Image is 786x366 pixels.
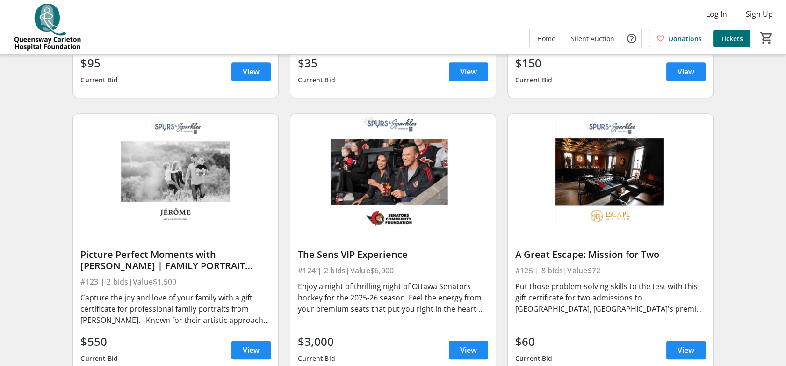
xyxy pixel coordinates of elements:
a: Silent Auction [563,30,622,47]
span: Sign Up [746,8,773,20]
img: A Great Escape: Mission for Two [508,114,713,229]
button: Cart [758,29,775,46]
div: $95 [80,55,118,72]
span: Home [537,34,555,44]
div: $150 [515,55,553,72]
button: Sign Up [738,7,780,22]
img: Picture Perfect Moments with Jerome Art | FAMILY PORTRAIT SESSION [73,114,278,229]
img: The Sens VIP Experience [290,114,496,229]
span: Silent Auction [571,34,614,44]
a: View [449,341,488,359]
a: View [449,62,488,81]
span: View [460,66,477,77]
div: Current Bid [515,72,553,88]
a: View [666,62,706,81]
div: $3,000 [298,333,335,350]
button: Log In [699,7,735,22]
button: Help [622,29,641,48]
span: Donations [669,34,702,44]
span: View [243,66,260,77]
div: The Sens VIP Experience [298,249,488,260]
span: View [243,344,260,356]
div: #125 | 8 bids | Value $72 [515,264,706,277]
a: View [666,341,706,359]
div: Current Bid [80,72,118,88]
a: View [231,341,271,359]
a: Home [530,30,563,47]
div: Enjoy a night of thrilling night of Ottawa Senators hockey for the 2025-26 season. Feel the energ... [298,281,488,315]
div: Current Bid [298,72,335,88]
div: #124 | 2 bids | Value $6,000 [298,264,488,277]
div: Put those problem-solving skills to the test with this gift certificate for two admissions to [GE... [515,281,706,315]
img: QCH Foundation's Logo [6,4,89,51]
a: Tickets [713,30,750,47]
div: Capture the joy and love of your family with a gift certificate for professional family portraits... [80,292,271,326]
span: Log In [706,8,727,20]
a: Donations [649,30,709,47]
div: A Great Escape: Mission for Two [515,249,706,260]
span: View [678,344,694,356]
div: $35 [298,55,335,72]
div: #123 | 2 bids | Value $1,500 [80,275,271,288]
span: View [460,344,477,356]
div: $60 [515,333,553,350]
span: View [678,66,694,77]
div: $550 [80,333,118,350]
div: Picture Perfect Moments with [PERSON_NAME] | FAMILY PORTRAIT SESSION [80,249,271,271]
span: Tickets [721,34,743,44]
a: View [231,62,271,81]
